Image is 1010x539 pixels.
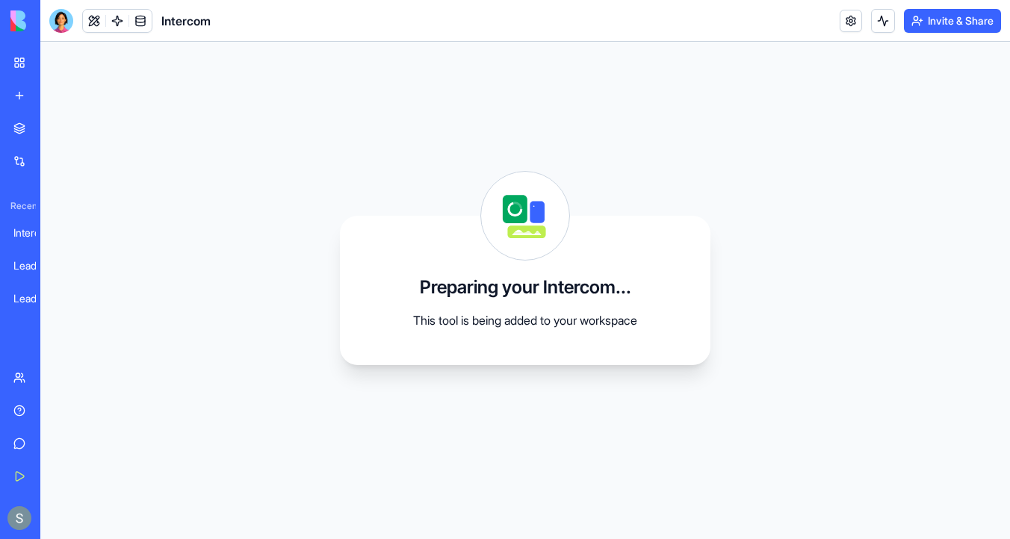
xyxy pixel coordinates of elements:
[4,284,64,314] a: Lead Enrichment Hub
[13,258,55,273] div: Lead Enrichment Pro
[376,311,675,329] p: This tool is being added to your workspace
[420,275,631,299] h3: Preparing your Intercom...
[13,225,55,240] div: Intercom Sync & Search
[7,506,31,530] img: ACg8ocKnDTHbS00rqwWSHQfXf8ia04QnQtz5EDX_Ef5UNrjqV-k=s96-c
[4,251,64,281] a: Lead Enrichment Pro
[13,291,55,306] div: Lead Enrichment Hub
[161,12,211,30] span: Intercom
[904,9,1001,33] button: Invite & Share
[4,218,64,248] a: Intercom Sync & Search
[10,10,103,31] img: logo
[4,200,36,212] span: Recent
